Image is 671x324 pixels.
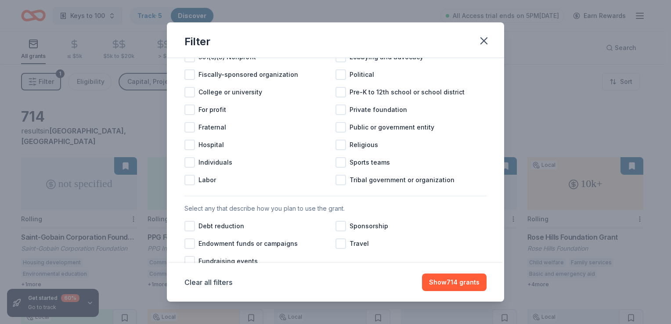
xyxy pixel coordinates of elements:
span: Public or government entity [350,122,434,133]
div: Filter [184,35,210,49]
span: College or university [198,87,262,97]
span: Labor [198,175,216,185]
span: Private foundation [350,104,407,115]
span: Travel [350,238,369,249]
button: Show714 grants [422,274,487,291]
span: Fraternal [198,122,226,133]
span: Political [350,69,374,80]
span: Pre-K to 12th school or school district [350,87,465,97]
div: Select any that describe how you plan to use the grant. [184,203,487,214]
span: Individuals [198,157,232,168]
span: Fiscally-sponsored organization [198,69,298,80]
span: Hospital [198,140,224,150]
span: Sponsorship [350,221,388,231]
button: Clear all filters [184,277,232,288]
span: Sports teams [350,157,390,168]
span: Endowment funds or campaigns [198,238,298,249]
span: Tribal government or organization [350,175,455,185]
span: Fundraising events [198,256,258,266]
span: For profit [198,104,226,115]
span: Debt reduction [198,221,244,231]
span: Religious [350,140,378,150]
